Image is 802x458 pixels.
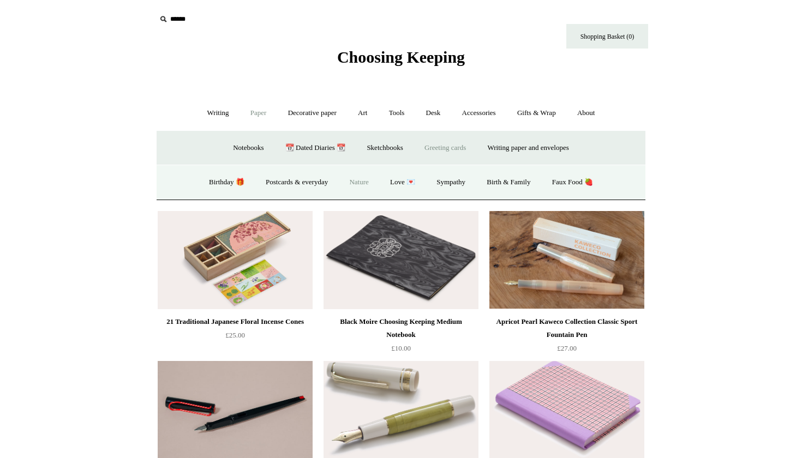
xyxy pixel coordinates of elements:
a: Apricot Pearl Kaweco Collection Classic Sport Fountain Pen £27.00 [489,315,644,360]
a: Faux Food 🍓 [542,168,603,197]
a: 📆 Dated Diaries 📆 [276,134,355,162]
span: £27.00 [557,344,577,352]
a: Black Moire Choosing Keeping Medium Notebook Black Moire Choosing Keeping Medium Notebook [324,211,478,309]
span: Choosing Keeping [337,48,465,66]
a: Art [348,99,377,128]
a: Love 💌 [380,168,425,197]
a: Birth & Family [477,168,540,197]
div: 21 Traditional Japanese Floral Incense Cones [160,315,310,328]
a: Postcards & everyday [256,168,338,197]
div: Apricot Pearl Kaweco Collection Classic Sport Fountain Pen [492,315,642,341]
img: Apricot Pearl Kaweco Collection Classic Sport Fountain Pen [489,211,644,309]
img: 21 Traditional Japanese Floral Incense Cones [158,211,313,309]
a: 21 Traditional Japanese Floral Incense Cones £25.00 [158,315,313,360]
a: Sympathy [427,168,475,197]
div: Black Moire Choosing Keeping Medium Notebook [326,315,476,341]
a: Greeting cards [415,134,476,162]
a: Notebooks [223,134,273,162]
a: Decorative paper [278,99,346,128]
a: About [567,99,605,128]
a: 21 Traditional Japanese Floral Incense Cones 21 Traditional Japanese Floral Incense Cones [158,211,313,309]
a: Choosing Keeping [337,57,465,64]
a: Tools [379,99,415,128]
a: Nature [339,168,378,197]
span: £10.00 [391,344,411,352]
a: Paper [241,99,277,128]
a: Black Moire Choosing Keeping Medium Notebook £10.00 [324,315,478,360]
a: Birthday 🎁 [199,168,254,197]
a: Shopping Basket (0) [566,24,648,49]
span: £25.00 [225,331,245,339]
a: Gifts & Wrap [507,99,566,128]
img: Black Moire Choosing Keeping Medium Notebook [324,211,478,309]
a: Sketchbooks [357,134,412,162]
a: Apricot Pearl Kaweco Collection Classic Sport Fountain Pen Apricot Pearl Kaweco Collection Classi... [489,211,644,309]
a: Writing paper and envelopes [478,134,579,162]
a: Writing [197,99,239,128]
a: Desk [416,99,451,128]
a: Accessories [452,99,506,128]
